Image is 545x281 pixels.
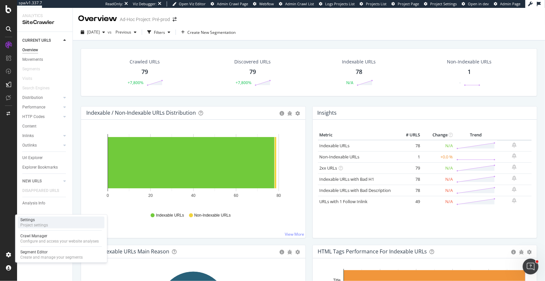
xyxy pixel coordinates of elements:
a: Segment EditorCreate and manage your segments [18,249,104,261]
div: HTML Tags Performance for Indexable URLs [318,248,427,255]
a: Indexable URLs with Bad H1 [320,176,374,182]
svg: A chart. [86,130,300,206]
div: Outlinks [22,142,37,149]
a: Admin Crawl Page [211,1,248,7]
a: Project Page [391,1,419,7]
a: Search Engines [22,85,56,92]
span: 2025 Aug. 7th [87,29,100,35]
div: bug [519,250,524,254]
a: Visits [22,75,39,82]
a: Performance [22,104,61,111]
a: Analysis Info [22,200,68,207]
div: 78 [356,68,362,76]
div: Segment Editor [20,249,83,255]
span: Admin Crawl Page [217,1,248,6]
a: Open Viz Editor [172,1,206,7]
div: bug [288,111,292,116]
div: bell-plus [512,164,517,170]
span: Admin Page [500,1,520,6]
td: 79 [396,162,422,174]
div: ReadOnly: [105,1,123,7]
div: Indexable URLs [342,59,376,65]
div: arrow-right-arrow-left [173,17,177,22]
a: View More [285,231,304,237]
a: Projects List [360,1,387,7]
div: Url Explorer [22,154,43,161]
div: Distribution [22,94,43,101]
a: Distribution [22,94,61,101]
div: HTTP Codes [22,113,45,120]
div: Analysis Info [22,200,45,207]
div: gear [527,250,532,254]
div: Non-Indexable URLs [447,59,492,65]
span: Project Page [398,1,419,6]
text: 0 [107,193,109,198]
th: Metric [318,130,396,140]
div: 79 [141,68,148,76]
td: 78 [396,174,422,185]
span: Indexable URLs [156,213,184,218]
a: Movements [22,56,68,63]
text: 60 [234,193,239,198]
div: Indexable / Non-Indexable URLs Distribution [86,109,196,116]
text: 40 [191,193,196,198]
a: Segments [22,66,47,73]
div: N/A [346,80,353,85]
div: circle-info [280,111,284,116]
a: DISAPPEARED URLS [22,187,66,194]
div: Configure and access your website analyses [20,239,99,244]
div: +7,800% [236,80,251,85]
div: +7,800% [128,80,143,85]
td: N/A [422,162,455,174]
div: Segments [22,66,40,73]
div: circle-info [280,250,284,254]
div: Overview [22,47,38,54]
div: bell-plus [512,142,517,148]
div: Create and manage your segments [20,255,83,260]
div: bell-plus [512,187,517,192]
div: Movements [22,56,43,63]
a: Indexable URLs [320,143,350,149]
a: Project Settings [424,1,457,7]
div: Filters [154,30,165,35]
div: 79 [249,68,256,76]
a: SettingsProject settings [18,217,104,228]
div: circle-info [511,250,516,254]
a: Admin Crawl List [279,1,314,7]
div: Viz Debugger: [133,1,157,7]
div: Settings [20,217,48,222]
a: Content [22,123,68,130]
th: Change [422,130,455,140]
div: Search Engines [22,85,50,92]
td: 49 [396,196,422,207]
div: Performance [22,104,45,111]
div: Crawl Manager [20,233,99,239]
div: CURRENT URLS [22,37,51,44]
div: Crawled URLs [130,59,160,65]
td: 78 [396,185,422,196]
span: Project Settings [430,1,457,6]
div: Explorer Bookmarks [22,164,58,171]
a: Url Explorer [22,154,68,161]
td: N/A [422,140,455,152]
a: URLs with 1 Follow Inlink [320,199,368,204]
span: Open in dev [468,1,489,6]
text: 80 [277,193,281,198]
div: Non-Indexable URLs Main Reason [86,248,169,255]
span: Projects List [366,1,387,6]
span: Non-Indexable URLs [194,213,231,218]
a: Admin Page [494,1,520,7]
a: Open in dev [462,1,489,7]
span: Previous [113,29,131,35]
td: N/A [422,185,455,196]
span: Logs Projects List [325,1,355,6]
td: 78 [396,140,422,152]
div: Discovered URLs [234,59,271,65]
div: bell-plus [512,153,517,158]
button: Filters [145,27,173,37]
span: Webflow [259,1,274,6]
div: bell-plus [512,176,517,181]
div: Analytics [22,13,67,19]
iframe: Intercom live chat [523,259,538,274]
